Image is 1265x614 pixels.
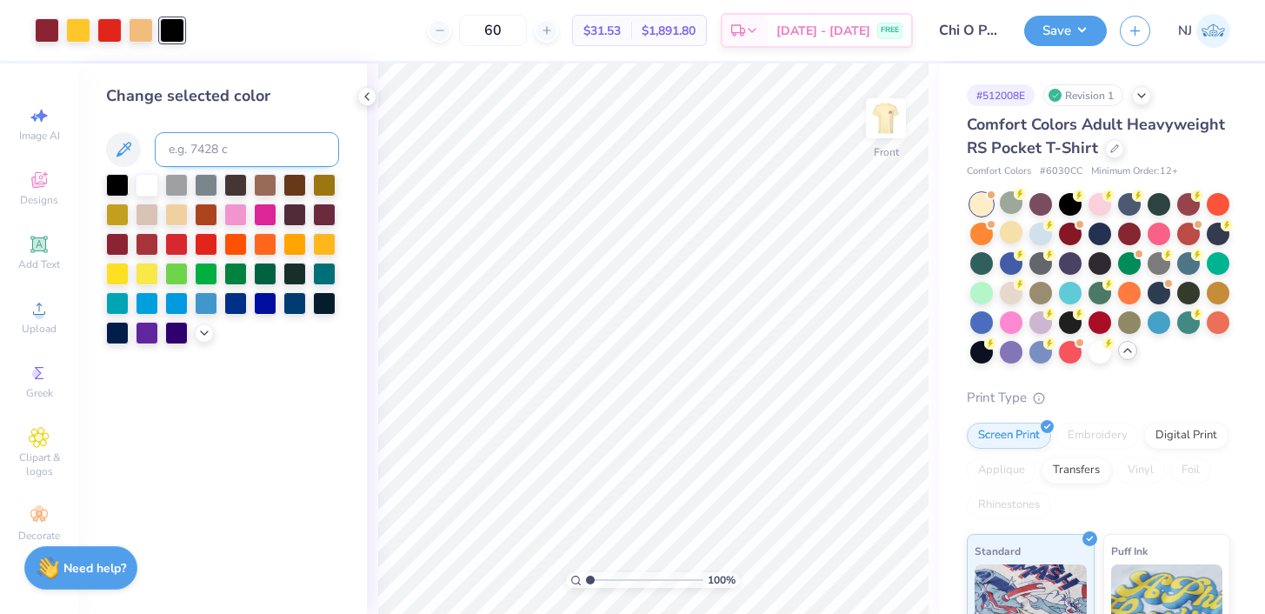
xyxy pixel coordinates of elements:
[967,388,1230,408] div: Print Type
[583,22,621,40] span: $31.53
[967,492,1051,518] div: Rhinestones
[967,114,1225,158] span: Comfort Colors Adult Heavyweight RS Pocket T-Shirt
[1111,542,1148,560] span: Puff Ink
[642,22,696,40] span: $1,891.80
[869,101,903,136] img: Front
[967,457,1036,484] div: Applique
[22,322,57,336] span: Upload
[881,24,899,37] span: FREE
[967,84,1035,106] div: # 512008E
[155,132,339,167] input: e.g. 7428 c
[1040,164,1082,179] span: # 6030CC
[1091,164,1178,179] span: Minimum Order: 12 +
[1042,457,1111,484] div: Transfers
[708,572,736,588] span: 100 %
[1178,21,1192,41] span: NJ
[19,129,60,143] span: Image AI
[1116,457,1165,484] div: Vinyl
[26,386,53,400] span: Greek
[1043,84,1123,106] div: Revision 1
[967,423,1051,449] div: Screen Print
[18,529,60,543] span: Decorate
[1170,457,1211,484] div: Foil
[926,13,1011,48] input: Untitled Design
[1056,423,1139,449] div: Embroidery
[1196,14,1230,48] img: Nick Johnson
[18,257,60,271] span: Add Text
[1178,14,1230,48] a: NJ
[1024,16,1107,46] button: Save
[106,84,339,108] div: Change selected color
[975,542,1021,560] span: Standard
[9,450,70,478] span: Clipart & logos
[20,193,58,207] span: Designs
[967,164,1031,179] span: Comfort Colors
[874,144,899,160] div: Front
[63,560,126,577] strong: Need help?
[776,22,870,40] span: [DATE] - [DATE]
[1144,423,1228,449] div: Digital Print
[459,15,527,46] input: – –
